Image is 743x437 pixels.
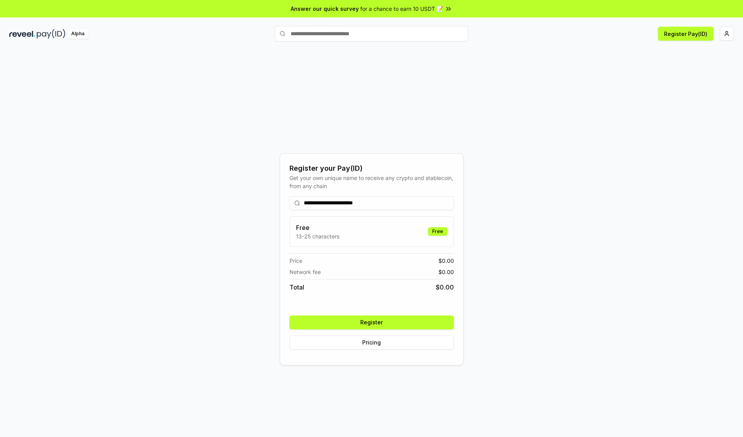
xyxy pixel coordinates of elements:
[360,5,443,13] span: for a chance to earn 10 USDT 📝
[289,336,454,350] button: Pricing
[37,29,65,39] img: pay_id
[289,268,321,276] span: Network fee
[289,315,454,329] button: Register
[436,283,454,292] span: $ 0.00
[438,257,454,265] span: $ 0.00
[438,268,454,276] span: $ 0.00
[289,283,304,292] span: Total
[296,232,339,240] p: 13-25 characters
[9,29,35,39] img: reveel_dark
[296,223,339,232] h3: Free
[291,5,359,13] span: Answer our quick survey
[67,29,89,39] div: Alpha
[428,227,447,236] div: Free
[289,163,454,174] div: Register your Pay(ID)
[289,257,302,265] span: Price
[658,27,714,41] button: Register Pay(ID)
[289,174,454,190] div: Get your own unique name to receive any crypto and stablecoin, from any chain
